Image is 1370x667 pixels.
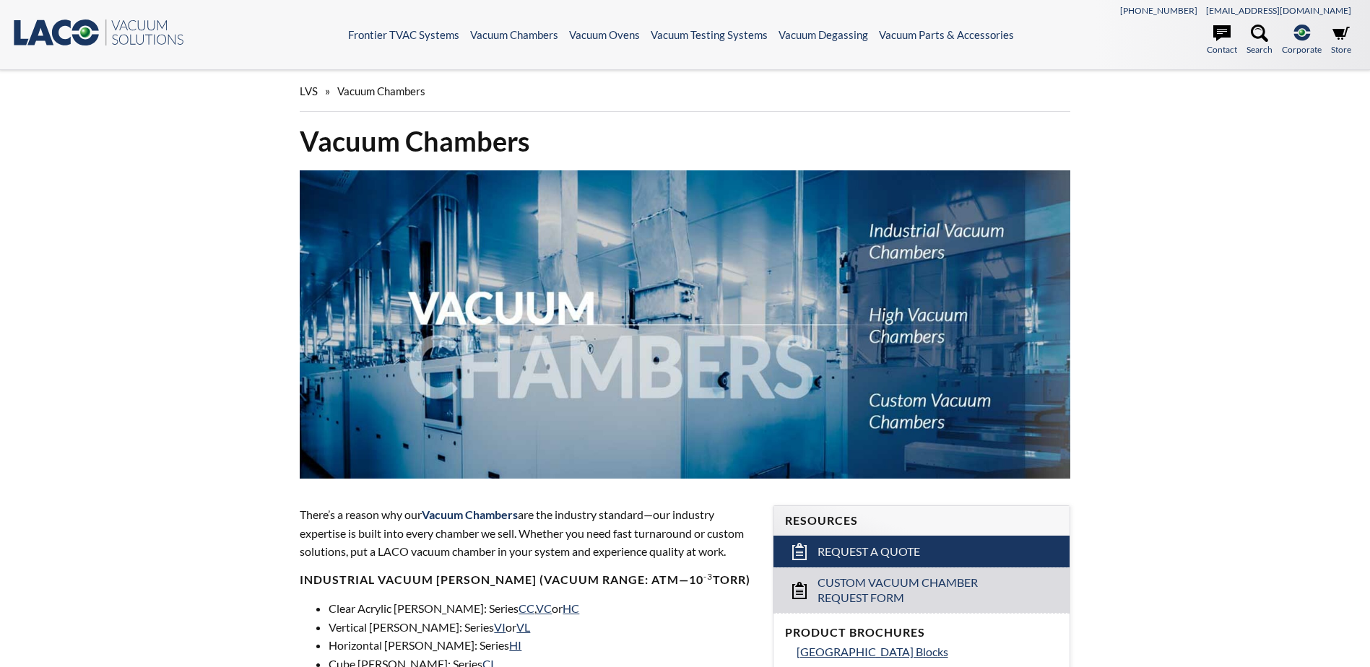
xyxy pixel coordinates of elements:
a: HI [509,638,521,652]
a: [PHONE_NUMBER] [1120,5,1197,16]
a: Vacuum Chambers [470,28,558,41]
li: Horizontal [PERSON_NAME]: Series [329,636,755,655]
img: Vacuum Chambers [300,170,1070,479]
li: Clear Acrylic [PERSON_NAME]: Series , or [329,599,755,618]
a: Contact [1207,25,1237,56]
sup: -3 [703,571,713,582]
span: Request a Quote [818,544,920,559]
h1: Vacuum Chambers [300,123,1070,159]
a: [GEOGRAPHIC_DATA] Blocks [797,642,1058,661]
a: Vacuum Degassing [779,28,868,41]
a: Store [1331,25,1351,56]
a: Request a Quote [773,536,1070,567]
span: Custom Vacuum Chamber Request Form [818,575,1027,606]
a: CC [519,601,534,615]
h4: Industrial Vacuum [PERSON_NAME] (vacuum range: atm—10 Torr) [300,572,755,588]
div: » [300,71,1070,112]
a: HC [563,601,579,615]
span: [GEOGRAPHIC_DATA] Blocks [797,645,948,658]
a: Custom Vacuum Chamber Request Form [773,567,1070,613]
span: LVS [300,84,318,97]
span: Vacuum Chambers [337,84,425,97]
a: Vacuum Testing Systems [651,28,768,41]
a: VC [536,601,552,615]
a: [EMAIL_ADDRESS][DOMAIN_NAME] [1206,5,1351,16]
a: Vacuum Parts & Accessories [879,28,1014,41]
a: VI [494,620,506,634]
p: There’s a reason why our are the industry standard—our industry expertise is built into every cha... [300,505,755,561]
a: Search [1247,25,1273,56]
span: Vacuum Chambers [422,507,518,521]
h4: Resources [785,513,1058,528]
a: Vacuum Ovens [569,28,640,41]
a: VL [516,620,530,634]
span: Corporate [1282,43,1322,56]
h4: Product Brochures [785,625,1058,640]
a: Frontier TVAC Systems [348,28,459,41]
li: Vertical [PERSON_NAME]: Series or [329,618,755,637]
